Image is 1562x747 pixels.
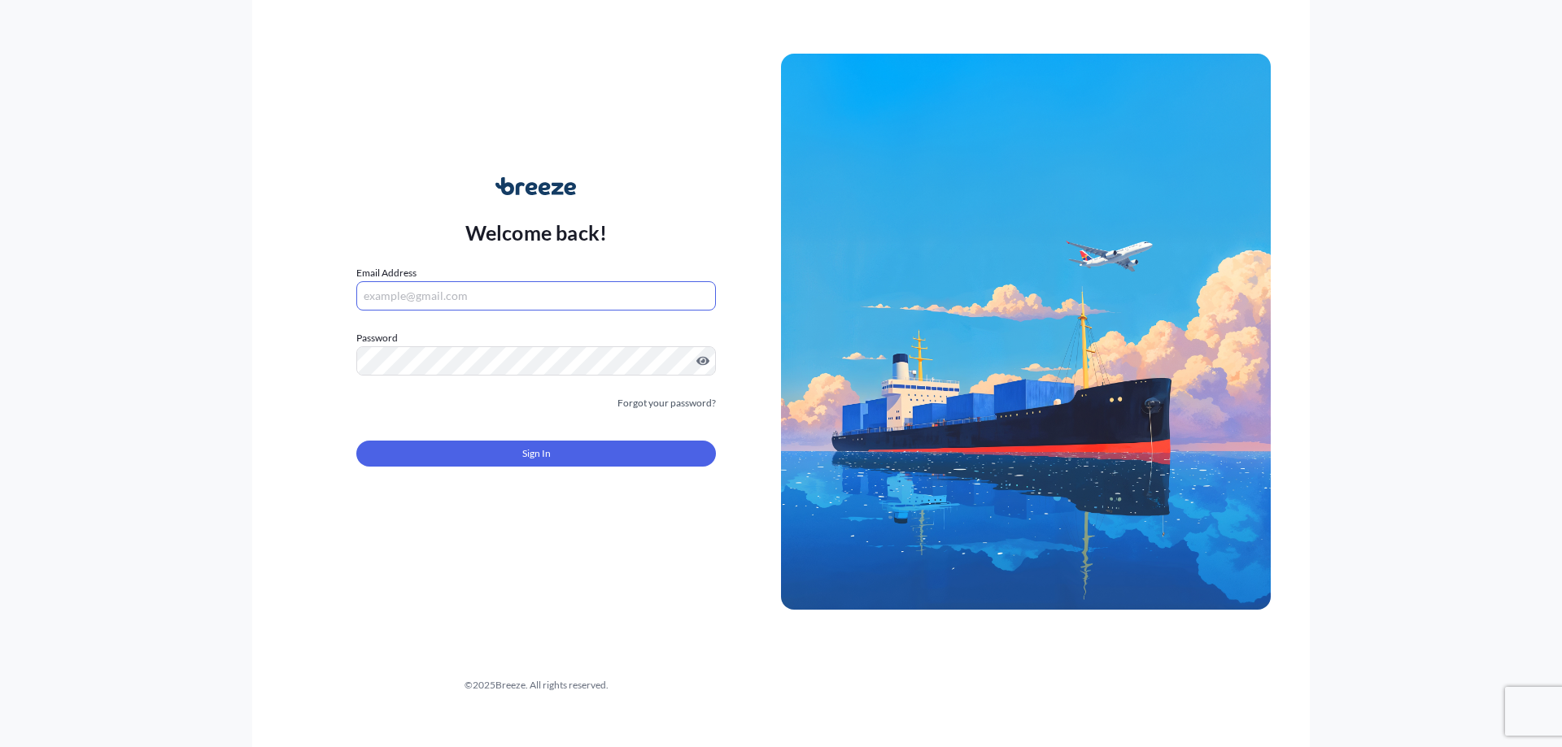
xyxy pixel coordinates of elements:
[781,54,1271,610] img: Ship illustration
[291,677,781,693] div: © 2025 Breeze. All rights reserved.
[465,219,608,245] p: Welcome back!
[522,445,551,462] span: Sign In
[696,354,709,367] button: Show password
[356,441,716,467] button: Sign In
[356,281,716,311] input: example@gmail.com
[617,395,716,411] a: Forgot your password?
[356,265,417,281] label: Email Address
[356,330,716,346] label: Password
